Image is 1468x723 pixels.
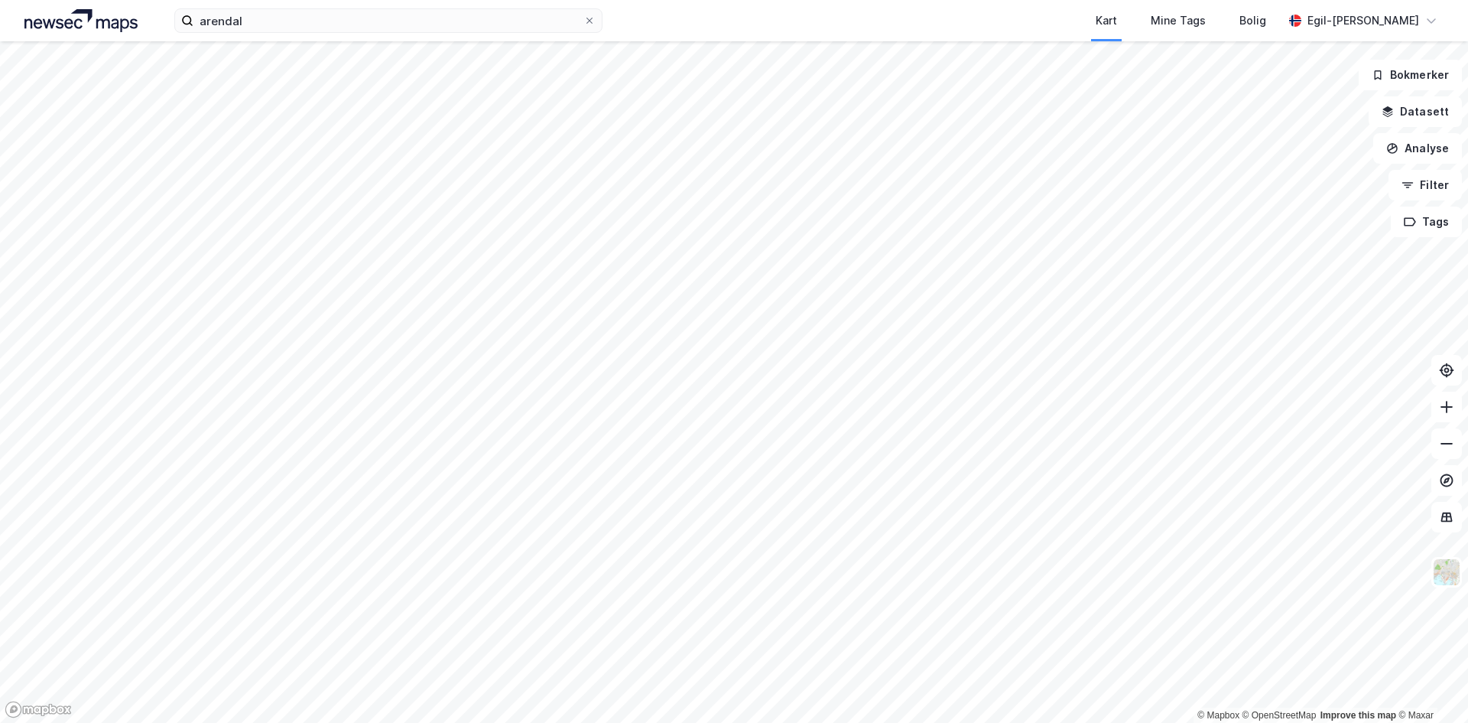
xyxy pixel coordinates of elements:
[1242,710,1317,721] a: OpenStreetMap
[1359,60,1462,90] button: Bokmerker
[1391,207,1462,237] button: Tags
[1369,96,1462,127] button: Datasett
[1392,650,1468,723] iframe: Chat Widget
[1320,710,1396,721] a: Improve this map
[1197,710,1239,721] a: Mapbox
[1096,11,1117,30] div: Kart
[1151,11,1206,30] div: Mine Tags
[1373,133,1462,164] button: Analyse
[1307,11,1419,30] div: Egil-[PERSON_NAME]
[24,9,138,32] img: logo.a4113a55bc3d86da70a041830d287a7e.svg
[1239,11,1266,30] div: Bolig
[193,9,583,32] input: Søk på adresse, matrikkel, gårdeiere, leietakere eller personer
[1432,558,1461,587] img: Z
[5,701,72,718] a: Mapbox homepage
[1388,170,1462,200] button: Filter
